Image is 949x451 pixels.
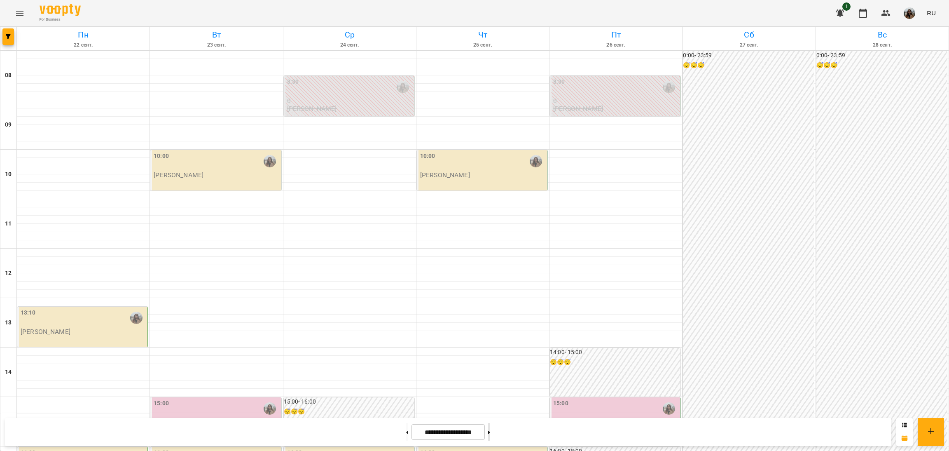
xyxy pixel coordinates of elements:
[5,219,12,228] h6: 11
[18,41,148,49] h6: 22 сент.
[684,41,814,49] h6: 27 сент.
[683,61,813,70] h6: 😴😴😴
[816,51,947,60] h6: 0:00 - 23:59
[904,7,915,19] img: cf3ea0a0c680b25cc987e5e4629d86f3.jpg
[816,61,947,70] h6: 😴😴😴
[418,28,548,41] h6: Чт
[287,105,337,112] p: [PERSON_NAME]
[550,358,680,367] h6: 😴😴😴
[285,41,415,49] h6: 24 сент.
[154,399,169,408] label: 15:00
[553,105,603,112] p: [PERSON_NAME]
[5,269,12,278] h6: 12
[551,28,681,41] h6: Пт
[285,28,415,41] h6: Ср
[5,368,12,377] h6: 14
[21,308,36,317] label: 13:10
[927,9,936,17] span: RU
[663,402,675,415] img: Анна Рожнятовська
[817,28,947,41] h6: Вс
[553,78,565,87] label: 8:30
[21,328,70,335] p: [PERSON_NAME]
[264,155,276,167] img: Анна Рожнятовська
[5,120,12,129] h6: 09
[151,41,281,49] h6: 23 сент.
[5,170,12,179] h6: 10
[420,152,435,161] label: 10:00
[842,2,851,11] span: 1
[553,399,568,408] label: 15:00
[684,28,814,41] h6: Сб
[284,397,414,406] h6: 15:00 - 16:00
[287,97,412,104] p: 0
[151,28,281,41] h6: Вт
[5,318,12,327] h6: 13
[130,312,143,324] img: Анна Рожнятовська
[551,41,681,49] h6: 26 сент.
[683,51,813,60] h6: 0:00 - 23:59
[40,17,81,22] span: For Business
[420,171,470,179] p: [PERSON_NAME]
[40,4,81,16] img: Voopty Logo
[817,41,947,49] h6: 28 сент.
[154,171,203,179] p: [PERSON_NAME]
[663,81,675,93] img: Анна Рожнятовська
[418,41,548,49] h6: 25 сент.
[553,97,678,104] p: 0
[18,28,148,41] h6: Пн
[264,402,276,415] img: Анна Рожнятовська
[397,81,409,93] img: Анна Рожнятовська
[923,5,939,21] button: RU
[284,407,414,416] h6: 😴😴😴
[5,71,12,80] h6: 08
[287,78,299,87] label: 8:30
[550,348,680,357] h6: 14:00 - 15:00
[154,152,169,161] label: 10:00
[10,3,30,23] button: Menu
[530,155,542,167] img: Анна Рожнятовська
